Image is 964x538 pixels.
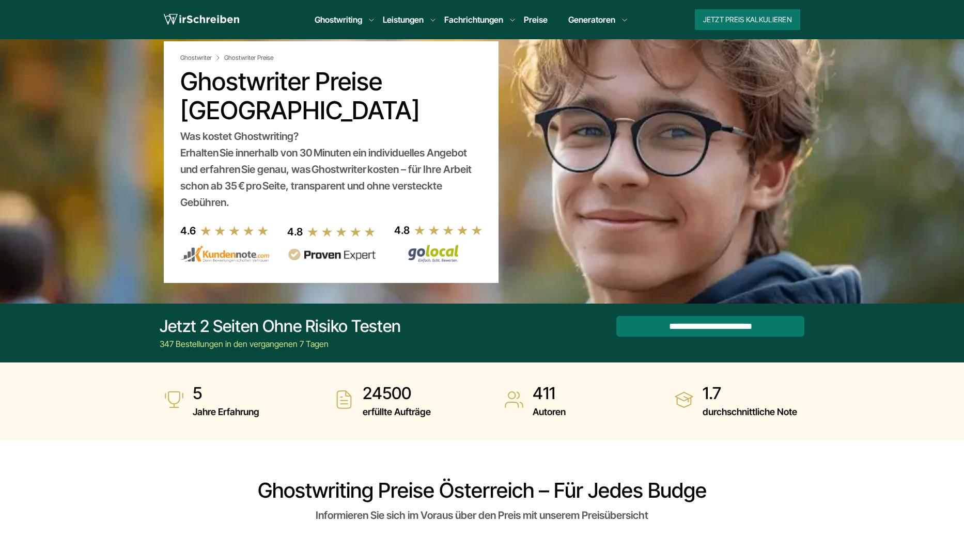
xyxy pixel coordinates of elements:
div: 4.8 [287,224,303,240]
span: erfüllte Aufträge [363,404,431,420]
div: Was kostet Ghostwriting? Erhalten Sie innerhalb von 30 Minuten ein individuelles Angebot und erfa... [180,128,482,211]
img: logo wirschreiben [164,12,239,27]
span: Jahre Erfahrung [193,404,259,420]
strong: 411 [533,383,566,404]
a: Fachrichtungen [444,13,503,26]
h1: Ghostwriter Preise [GEOGRAPHIC_DATA] [180,67,482,125]
div: Informieren Sie sich im Voraus über den Preis mit unserem Preisübersicht [160,507,804,524]
img: Autoren [504,389,524,410]
strong: 5 [193,383,259,404]
img: Wirschreiben Bewertungen [394,244,483,263]
a: Ghostwriter [180,54,222,62]
img: Jahre Erfahrung [164,389,184,410]
div: 347 Bestellungen in den vergangenen 7 Tagen [160,338,401,350]
img: erfüllte Aufträge [334,389,354,410]
strong: 24500 [363,383,431,404]
img: kundennote [180,245,269,263]
img: stars [307,226,376,238]
span: durchschnittliche Note [703,404,797,420]
img: stars [200,225,269,236]
a: Preise [524,14,548,25]
button: Jetzt Preis kalkulieren [695,9,800,30]
div: 4.6 [180,223,196,239]
img: durchschnittliche Note [674,389,694,410]
img: provenexpert reviews [287,248,376,261]
strong: 1.7 [703,383,797,404]
div: 4.8 [394,222,410,239]
img: stars [414,225,483,236]
span: Autoren [533,404,566,420]
h2: Ghostwriting Preise Österreich – für jedes Budge [160,478,804,503]
span: Ghostwriter Preise [224,54,273,62]
a: Leistungen [383,13,424,26]
div: Jetzt 2 Seiten ohne Risiko testen [160,316,401,337]
a: Generatoren [568,13,615,26]
a: Ghostwriting [315,13,362,26]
